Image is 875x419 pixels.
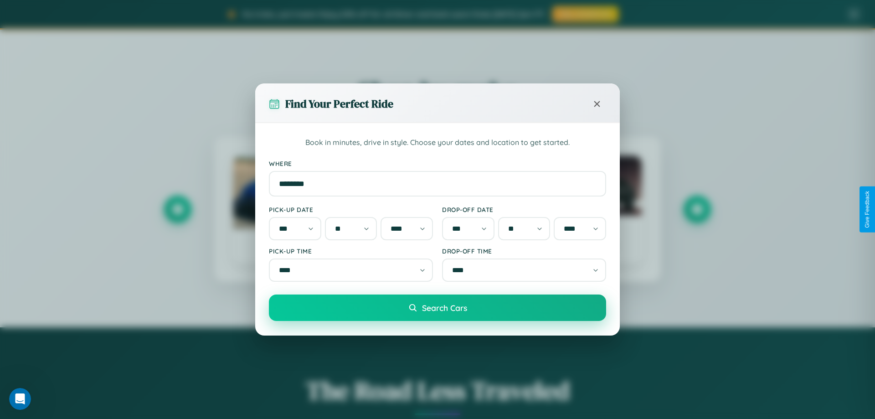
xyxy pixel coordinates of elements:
span: Search Cars [422,303,467,313]
label: Pick-up Time [269,247,433,255]
h3: Find Your Perfect Ride [285,96,393,111]
label: Drop-off Date [442,206,606,213]
button: Search Cars [269,295,606,321]
label: Drop-off Time [442,247,606,255]
label: Where [269,160,606,167]
label: Pick-up Date [269,206,433,213]
p: Book in minutes, drive in style. Choose your dates and location to get started. [269,137,606,149]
